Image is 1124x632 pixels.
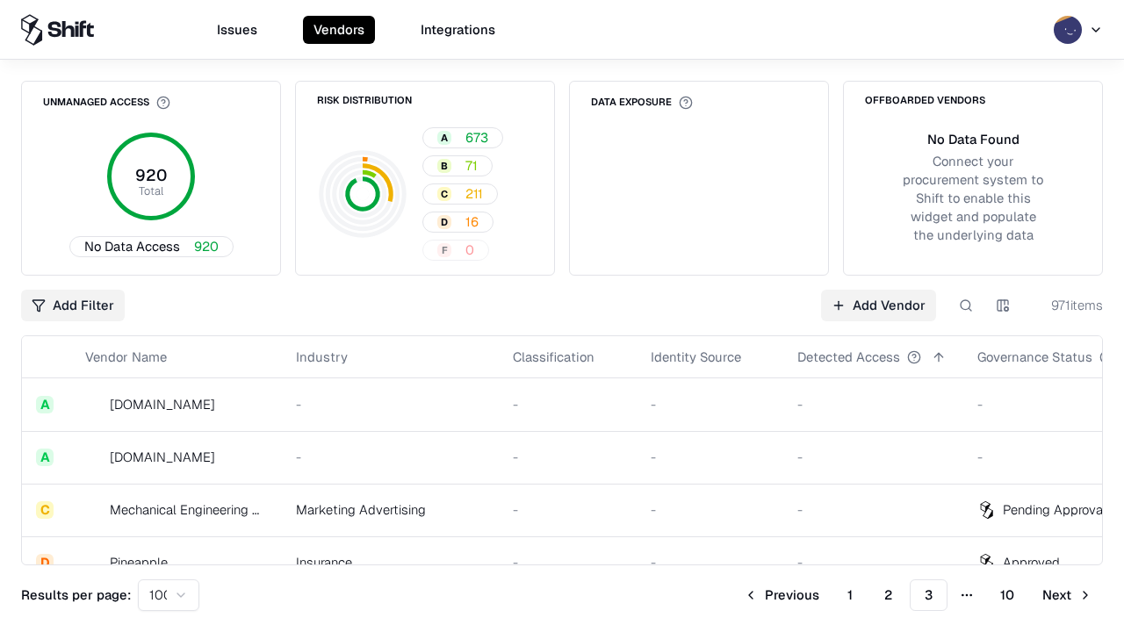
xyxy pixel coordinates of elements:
div: [DOMAIN_NAME] [110,448,215,466]
div: - [513,500,623,519]
p: Results per page: [21,585,131,604]
span: 211 [465,184,483,203]
img: madisonlogic.com [85,449,103,466]
span: 16 [465,212,479,231]
div: Offboarded Vendors [865,96,985,105]
div: [DOMAIN_NAME] [110,395,215,413]
div: - [513,448,623,466]
div: - [797,448,949,466]
button: 1 [833,579,867,611]
div: C [36,501,54,519]
tspan: Total [139,183,163,198]
div: - [797,553,949,571]
div: A [36,396,54,413]
div: 971 items [1033,296,1103,314]
div: Approved [1003,553,1060,571]
button: Next [1032,579,1103,611]
button: B71 [422,155,493,176]
span: 673 [465,128,488,147]
button: Add Filter [21,290,125,321]
button: Issues [206,16,268,44]
div: Governance Status [977,348,1092,366]
div: No Data Found [927,130,1020,148]
div: - [797,500,949,519]
div: C [437,187,451,201]
div: - [651,500,769,519]
div: Pineapple [110,553,168,571]
button: D16 [422,212,494,233]
div: Risk Distribution [317,96,412,105]
div: B [437,159,451,173]
div: Identity Source [651,348,741,366]
div: - [651,448,769,466]
div: Pending Approval [1003,500,1106,519]
div: A [36,449,54,466]
div: Mechanical Engineering World [110,500,268,519]
button: Vendors [303,16,375,44]
div: Industry [296,348,348,366]
button: 10 [986,579,1028,611]
div: Connect your procurement system to Shift to enable this widget and populate the underlying data [900,152,1046,245]
button: A673 [422,127,503,148]
div: Classification [513,348,594,366]
tspan: 920 [135,165,167,185]
div: A [437,131,451,145]
div: - [513,395,623,413]
button: Integrations [410,16,506,44]
a: Add Vendor [821,290,936,321]
div: - [513,553,623,571]
div: Detected Access [797,348,900,366]
span: No Data Access [84,237,180,255]
img: Pineapple [85,554,103,571]
span: 920 [194,237,219,255]
div: Unmanaged Access [43,96,170,110]
button: Previous [733,579,830,611]
div: Data Exposure [591,96,693,110]
div: D [36,554,54,571]
button: 2 [870,579,906,611]
div: Marketing Advertising [296,500,485,519]
div: - [797,395,949,413]
img: automat-it.com [85,396,103,413]
div: - [296,448,485,466]
div: - [296,395,485,413]
div: - [651,553,769,571]
button: C211 [422,183,498,205]
span: 71 [465,156,478,175]
div: Vendor Name [85,348,167,366]
img: Mechanical Engineering World [85,501,103,519]
div: - [651,395,769,413]
div: D [437,215,451,229]
button: No Data Access920 [69,236,234,257]
button: 3 [910,579,947,611]
nav: pagination [733,579,1103,611]
div: Insurance [296,553,485,571]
